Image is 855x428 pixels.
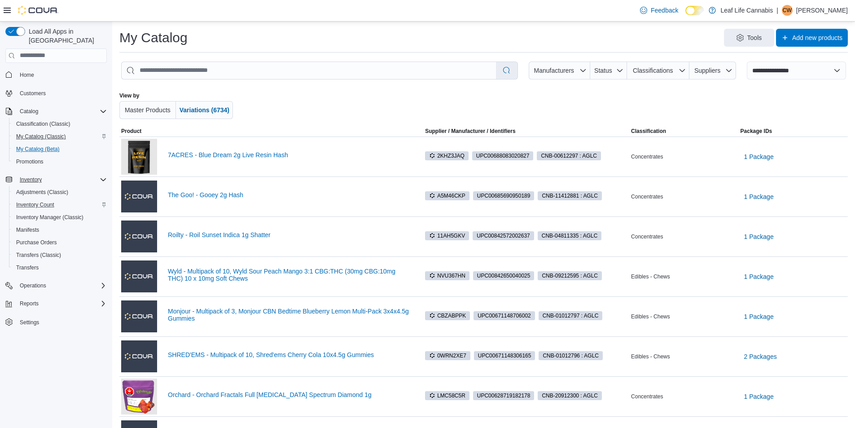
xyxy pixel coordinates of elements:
[2,279,110,292] button: Operations
[13,199,58,210] a: Inventory Count
[20,319,39,326] span: Settings
[13,119,107,129] span: Classification (Classic)
[2,297,110,310] button: Reports
[13,199,107,210] span: Inventory Count
[796,5,848,16] p: [PERSON_NAME]
[744,392,774,401] span: 1 Package
[629,351,738,362] div: Edibles - Chews
[13,187,107,198] span: Adjustments (Classic)
[633,67,673,74] span: Classifications
[741,228,777,246] button: 1 Package
[594,67,612,74] span: Status
[16,280,50,291] button: Operations
[13,212,87,223] a: Inventory Manager (Classic)
[9,224,110,236] button: Manifests
[694,67,720,74] span: Suppliers
[13,119,74,129] a: Classification (Classic)
[13,187,72,198] a: Adjustments (Classic)
[542,392,598,400] span: CNB-20912300 : AGLC
[542,232,598,240] span: CNB-04811335 : AGLC
[542,272,598,280] span: CNB-09212595 : AGLC
[473,231,534,240] span: UPC00842572002637
[538,391,602,400] span: CNB-20912300 : AGLC
[13,156,107,167] span: Promotions
[744,232,774,241] span: 1 Package
[538,231,602,240] span: CNB-04811335 : AGLC
[474,311,535,320] span: UPC00671148706002
[16,317,43,328] a: Settings
[590,62,627,79] button: Status
[13,262,42,273] a: Transfers
[629,391,738,402] div: Concentrates
[121,139,157,175] img: 7ACRES - Blue Dream 2g Live Resin Hash
[636,1,682,19] a: Feedback
[542,192,598,200] span: CNB-11412881 : AGLC
[629,191,738,202] div: Concentrates
[9,186,110,199] button: Adjustments (Classic)
[180,106,229,114] span: Variations (6734)
[20,71,34,79] span: Home
[16,316,107,327] span: Settings
[16,70,38,80] a: Home
[16,214,83,221] span: Inventory Manager (Classic)
[168,191,409,199] a: The Goo! - Gooey 2g Hash
[13,250,65,260] a: Transfers (Classic)
[629,271,738,282] div: Edibles - Chews
[689,62,736,79] button: Suppliers
[16,252,61,259] span: Transfers (Classic)
[13,144,63,154] a: My Catalog (Beta)
[744,352,777,361] span: 2 Packages
[627,62,689,79] button: Classifications
[425,231,469,240] span: 11AH5GKV
[429,312,466,320] span: CBZABPPK
[538,271,602,280] span: CNB-09212595 : AGLC
[744,152,774,161] span: 1 Package
[16,88,107,99] span: Customers
[776,5,778,16] p: |
[121,379,157,415] img: Orchard - Orchard Fractals Full Cannabinoid Spectrum Diamond 1g
[472,151,534,160] span: UPC00688083020827
[176,101,233,119] button: Variations (6734)
[2,105,110,118] button: Catalog
[119,29,188,47] h1: My Catalog
[16,226,39,234] span: Manifests
[16,88,49,99] a: Customers
[473,271,535,280] span: UPC00842650040025
[478,352,531,360] span: UPC 00671148306165
[16,280,107,291] span: Operations
[13,131,107,142] span: My Catalog (Classic)
[121,300,157,332] img: Monjour - Multipack of 3, Monjour CBN Bedtime Blueberry Lemon Multi-Pack 3x4x4.5g Gummies
[477,272,531,280] span: UPC 00842650040025
[425,391,469,400] span: LMC58C5R
[741,148,777,166] button: 1 Package
[16,120,70,128] span: Classification (Classic)
[16,133,66,140] span: My Catalog (Classic)
[782,5,793,16] div: Christopher Walsh
[13,144,107,154] span: My Catalog (Beta)
[429,152,465,160] span: 2KHZ3JAQ
[741,388,777,406] button: 1 Package
[425,151,469,160] span: 2KHZ3JAQ
[16,264,39,271] span: Transfers
[168,308,409,322] a: Monjour - Multipack of 3, Monjour CBN Bedtime Blueberry Lemon Multi-Pack 3x4x4.5g Gummies
[16,298,107,309] span: Reports
[539,311,603,320] span: CNB-01012797 : AGLC
[121,260,157,292] img: Wyld - Multipack of 10, Wyld Sour Peach Mango 3:1 CBG:THC (30mg CBG:10mg THC) 10 x 10mg Soft Chews
[13,225,43,235] a: Manifests
[16,174,107,185] span: Inventory
[741,268,777,286] button: 1 Package
[16,201,54,208] span: Inventory Count
[412,128,515,135] span: Supplier / Manufacturer / Identifiers
[2,87,110,100] button: Customers
[9,130,110,143] button: My Catalog (Classic)
[9,236,110,249] button: Purchase Orders
[425,351,470,360] span: 0WRN2XE7
[425,191,469,200] span: A5M46CKP
[20,300,39,307] span: Reports
[2,315,110,328] button: Settings
[9,211,110,224] button: Inventory Manager (Classic)
[541,152,597,160] span: CNB-00612297 : AGLC
[121,221,157,252] img: Roilty - Roil Sunset Indica 1g Shatter
[474,351,535,360] span: UPC00671148306165
[629,151,738,162] div: Concentrates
